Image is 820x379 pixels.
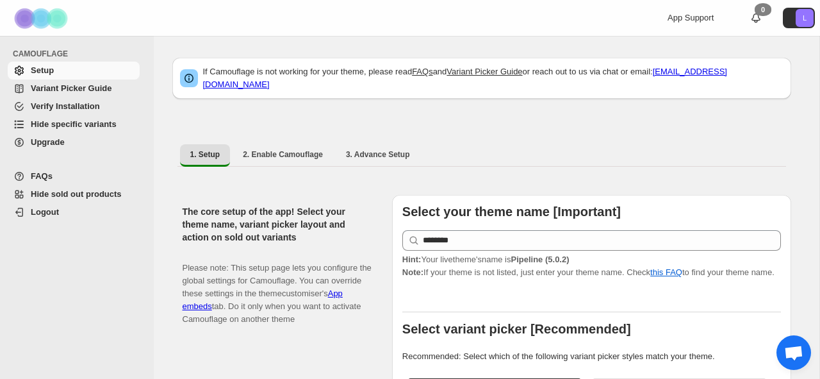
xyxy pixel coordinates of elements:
a: FAQs [8,167,140,185]
a: Upgrade [8,133,140,151]
a: Variant Picker Guide [447,67,522,76]
div: 0 [755,3,771,16]
a: Hide specific variants [8,115,140,133]
a: 0 [750,12,762,24]
img: Camouflage [10,1,74,36]
span: Verify Installation [31,101,100,111]
h2: The core setup of the app! Select your theme name, variant picker layout and action on sold out v... [183,205,372,244]
span: 1. Setup [190,149,220,160]
strong: Note: [402,267,423,277]
span: Upgrade [31,137,65,147]
a: Hide sold out products [8,185,140,203]
span: 3. Advance Setup [346,149,410,160]
button: Avatar with initials L [783,8,815,28]
span: Setup [31,65,54,75]
span: Logout [31,207,59,217]
span: 2. Enable Camouflage [243,149,323,160]
span: Variant Picker Guide [31,83,111,93]
a: Verify Installation [8,97,140,115]
text: L [803,14,807,22]
a: Logout [8,203,140,221]
b: Select variant picker [Recommended] [402,322,631,336]
span: CAMOUFLAGE [13,49,145,59]
a: Setup [8,62,140,80]
p: Recommended: Select which of the following variant picker styles match your theme. [402,350,781,363]
span: Hide specific variants [31,119,117,129]
b: Select your theme name [Important] [402,205,621,219]
span: Hide sold out products [31,189,122,199]
a: Open chat [776,335,811,370]
span: App Support [668,13,714,22]
strong: Pipeline (5.0.2) [511,255,569,264]
a: FAQs [412,67,433,76]
span: FAQs [31,171,53,181]
a: this FAQ [650,267,682,277]
p: Please note: This setup page lets you configure the global settings for Camouflage. You can overr... [183,249,372,326]
p: If your theme is not listed, just enter your theme name. Check to find your theme name. [402,253,781,279]
p: If Camouflage is not working for your theme, please read and or reach out to us via chat or email: [203,65,783,91]
span: Your live theme's name is [402,255,570,264]
strong: Hint: [402,255,422,264]
span: Avatar with initials L [796,9,814,27]
a: Variant Picker Guide [8,80,140,97]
